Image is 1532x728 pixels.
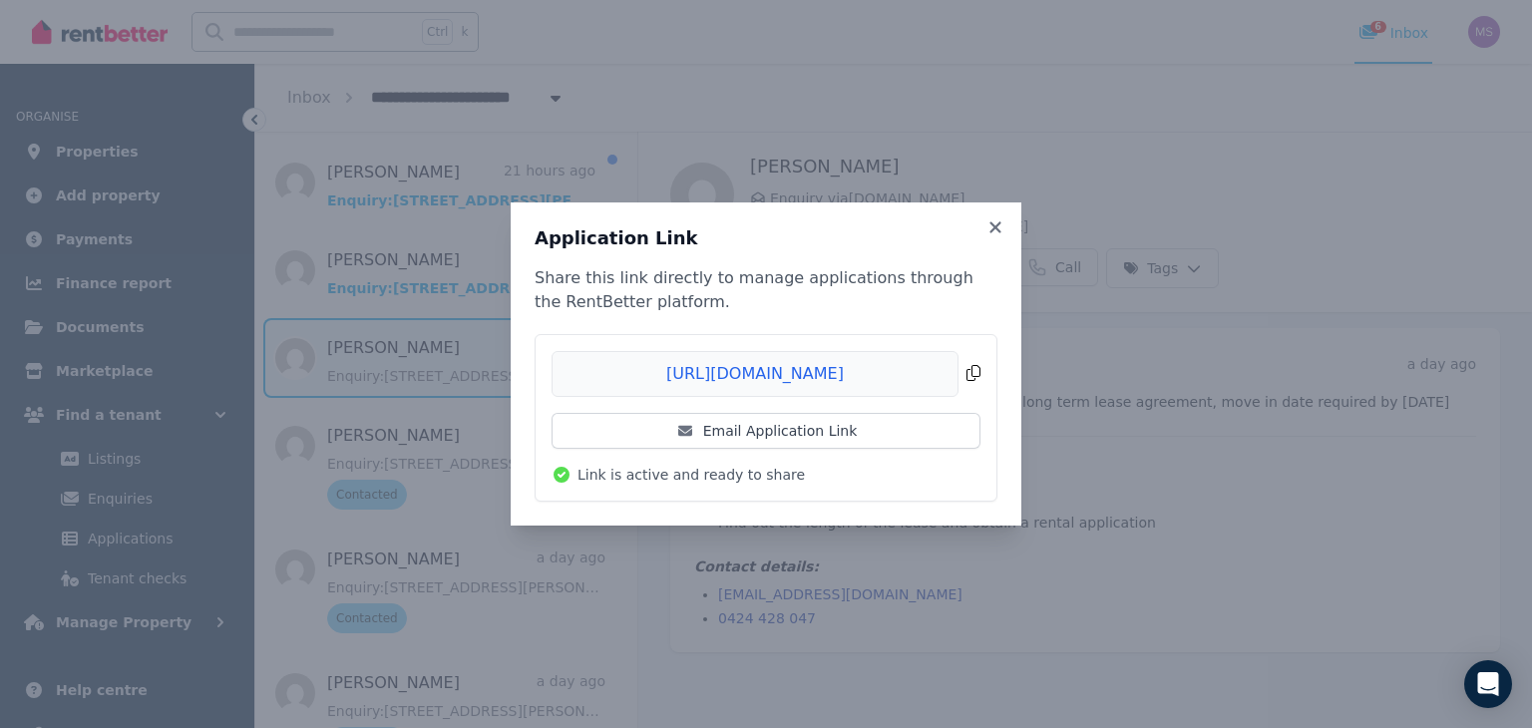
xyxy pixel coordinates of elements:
[552,413,980,449] a: Email Application Link
[552,351,980,397] button: [URL][DOMAIN_NAME]
[577,465,805,485] span: Link is active and ready to share
[535,266,997,314] p: Share this link directly to manage applications through the RentBetter platform.
[535,226,997,250] h3: Application Link
[1464,660,1512,708] div: Open Intercom Messenger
